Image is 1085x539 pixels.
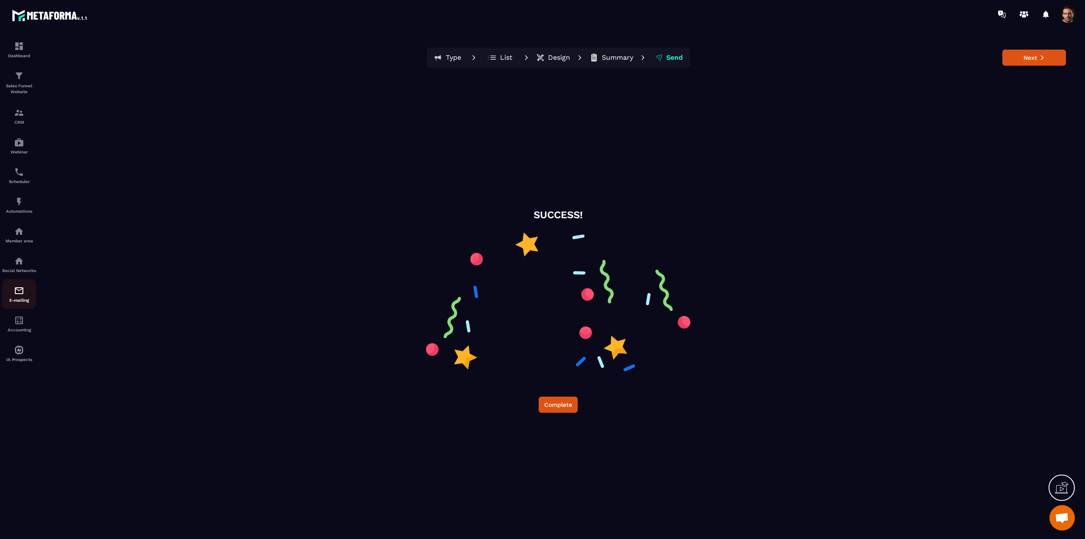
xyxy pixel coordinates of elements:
[2,209,36,214] p: Automations
[2,120,36,125] p: CRM
[534,49,573,66] button: Design
[1002,50,1066,66] button: Next
[2,35,36,64] a: formationformationDashboard
[428,49,467,66] button: Type
[446,53,461,62] p: Type
[534,208,583,222] p: SUCCESS!
[2,179,36,184] p: Scheduler
[2,83,36,95] p: Sales Funnel Website
[2,279,36,309] a: emailemailE-mailing
[602,53,633,62] p: Summary
[481,49,519,66] button: List
[14,108,24,118] img: formation
[14,226,24,236] img: automations
[500,53,512,62] p: List
[548,53,570,62] p: Design
[12,8,88,23] img: logo
[2,53,36,58] p: Dashboard
[2,101,36,131] a: formationformationCRM
[14,286,24,296] img: email
[2,64,36,101] a: formationformationSales Funnel Website
[2,161,36,190] a: schedulerschedulerScheduler
[2,190,36,220] a: automationsautomationsAutomations
[650,49,688,66] button: Send
[1049,505,1075,531] div: Mở cuộc trò chuyện
[666,53,683,62] p: Send
[2,250,36,279] a: social-networksocial-networkSocial Networks
[2,298,36,303] p: E-mailing
[14,71,24,81] img: formation
[2,268,36,273] p: Social Networks
[2,220,36,250] a: automationsautomationsMember area
[14,345,24,355] img: automations
[14,137,24,147] img: automations
[2,150,36,154] p: Webinar
[539,397,578,413] button: Complete
[2,357,36,362] p: IA Prospects
[14,197,24,207] img: automations
[2,131,36,161] a: automationsautomationsWebinar
[14,315,24,325] img: accountant
[587,49,636,66] button: Summary
[14,256,24,266] img: social-network
[14,41,24,51] img: formation
[2,239,36,243] p: Member area
[14,167,24,177] img: scheduler
[2,309,36,339] a: accountantaccountantAccounting
[2,328,36,332] p: Accounting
